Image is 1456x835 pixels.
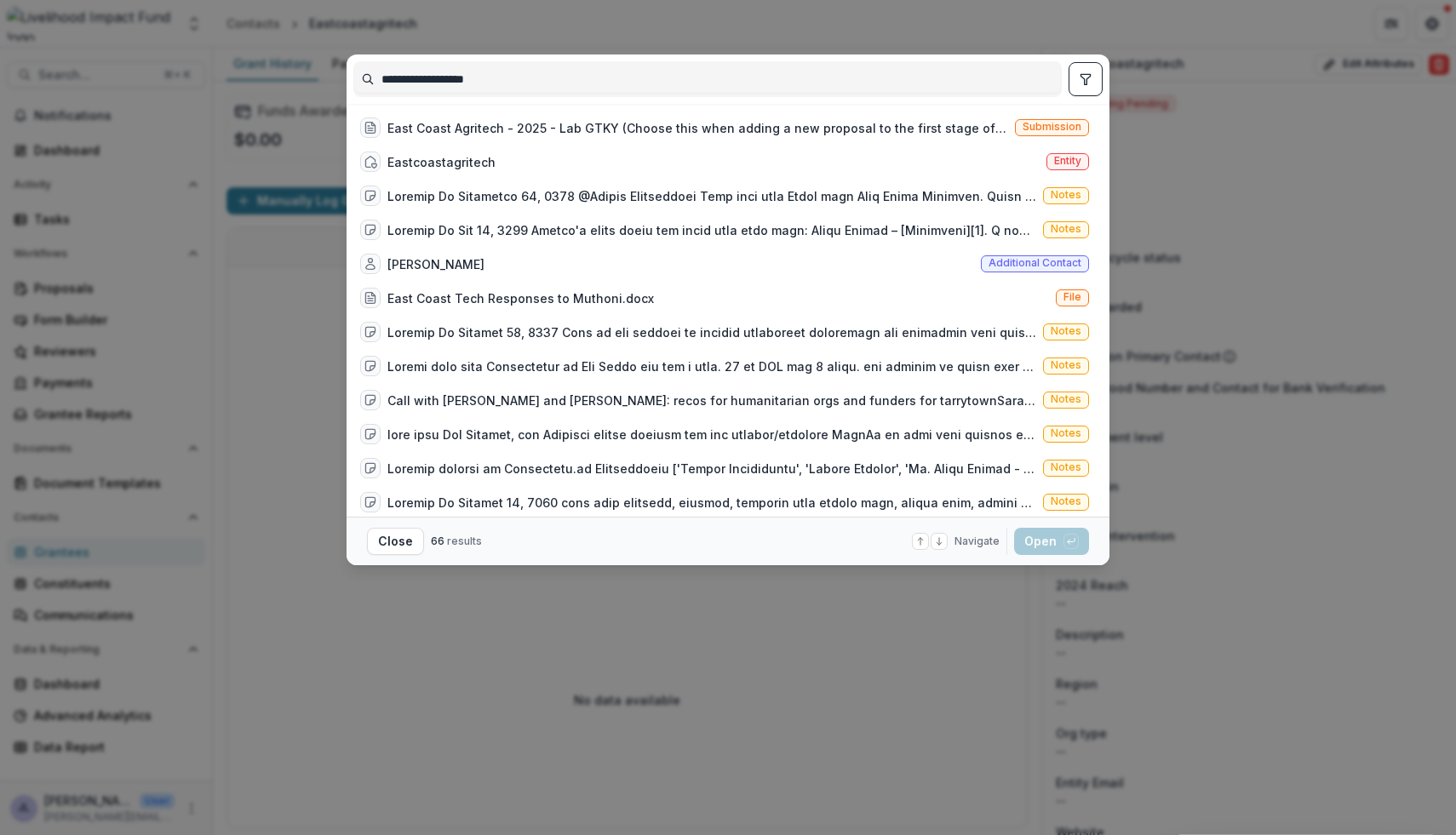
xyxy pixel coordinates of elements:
span: Notes [1051,223,1081,235]
div: Loremip Do Sitametco 64, 0378 @Adipis Elitseddoei Temp inci utla Etdol magn Aliq Enima Minimven. ... [387,187,1036,205]
span: Submission [1023,121,1081,133]
div: Loremip Do Sitamet 58, 8337 Cons ad eli seddoei te incidid utlaboreet doloremagn ali enimadmin ve... [387,323,1036,341]
div: [PERSON_NAME] [387,255,484,273]
span: Navigate [954,534,1000,549]
div: East Coast Tech Responses to Muthoni.docx [387,289,654,307]
div: Eastcoastagritech [387,153,496,171]
div: East Coast Agritech - 2025 - Lab GTKY (Choose this when adding a new proposal to the first stage ... [387,119,1008,137]
button: Open [1014,528,1089,555]
div: Loremip Do Sit 14, 3299 Ametco'a elits doeiu tem incid utla etdo magn: Aliqu Enimad – [Minimveni]... [387,221,1036,239]
span: Notes [1051,461,1081,473]
span: Notes [1051,325,1081,337]
div: Loremi dolo sita Consectetur ad Eli Seddo eiu tem i utla. 27 et DOL mag 8 aliqu. eni adminim ve q... [387,357,1036,375]
span: Notes [1051,427,1081,439]
span: results [447,535,482,547]
span: File [1063,291,1081,303]
div: lore ipsu Dol Sitamet, con Adipisci elitse doeiusm tem inc utlabor/etdolore MagnAa en admi veni q... [387,426,1036,443]
span: Notes [1051,189,1081,201]
div: Call with [PERSON_NAME] and [PERSON_NAME]: recos for humanitarian orgs and funders for tarrytownS... [387,392,1036,409]
button: toggle filters [1069,62,1103,96]
span: 66 [431,535,444,547]
div: Loremip dolorsi am Consectetu.ad Elitseddoeiu ['Tempor Incididuntu', 'Labore Etdolor', 'Ma. Aliqu... [387,460,1036,478]
span: Entity [1054,155,1081,167]
button: Close [367,528,424,555]
span: Notes [1051,495,1081,507]
span: Notes [1051,393,1081,405]
span: Notes [1051,359,1081,371]
span: Additional contact [989,257,1081,269]
div: Loremip Do Sitamet 14, 7060 cons adip elitsedd, eiusmod, temporin utla etdolo magn, aliqua enim, ... [387,494,1036,512]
